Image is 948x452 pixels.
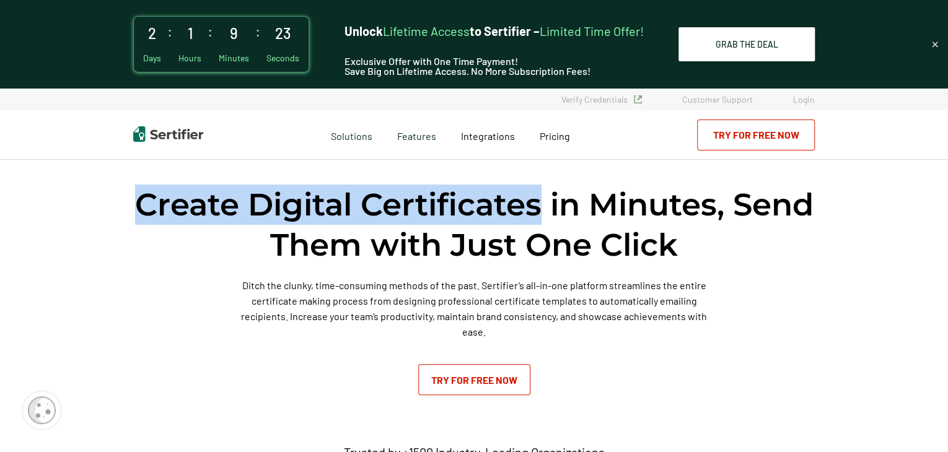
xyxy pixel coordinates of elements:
[219,54,249,63] p: Minutes
[331,127,372,142] span: Solutions
[540,127,570,142] a: Pricing
[167,26,172,37] p: :
[461,130,515,142] span: Integrations
[235,277,713,339] p: Ditch the clunky, time-consuming methods of the past. Sertifier’s all-in-one platform streamlines...
[133,185,815,265] h1: Create Digital Certificates in Minutes, Send Them with Just One Click
[345,25,644,37] p: Unlock to Sertifier –
[345,56,590,76] p: Exclusive Offer with One Time Payment! Save Big on Lifetime Access. No More Subscription Fees!
[266,54,299,63] p: Seconds
[383,24,470,38] span: Lifetime Access
[540,24,644,38] span: Limited Time Offer!
[678,27,815,61] a: Grab the Deal
[886,393,948,452] iframe: Chat Widget
[230,26,238,41] p: 9
[634,95,642,103] img: Verified
[931,40,939,49] img: Close Webinar Banner
[397,127,436,142] span: Features
[28,396,56,424] img: Cookie Popup Icon
[178,54,201,63] p: Hours
[255,26,260,37] p: :
[697,120,815,150] a: Try for Free Now
[148,26,156,41] p: 2
[540,130,570,142] span: Pricing
[208,26,213,37] p: :
[461,127,515,142] a: Integrations
[143,54,161,63] p: Days
[682,94,753,105] a: Customer Support
[793,94,815,105] a: Login
[133,126,203,142] img: Sertifier | Digital Credentialing Platform
[418,364,530,395] a: Try for Free Now
[188,26,193,41] p: 1
[561,94,642,105] a: Verify Credentials
[275,26,291,41] p: 23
